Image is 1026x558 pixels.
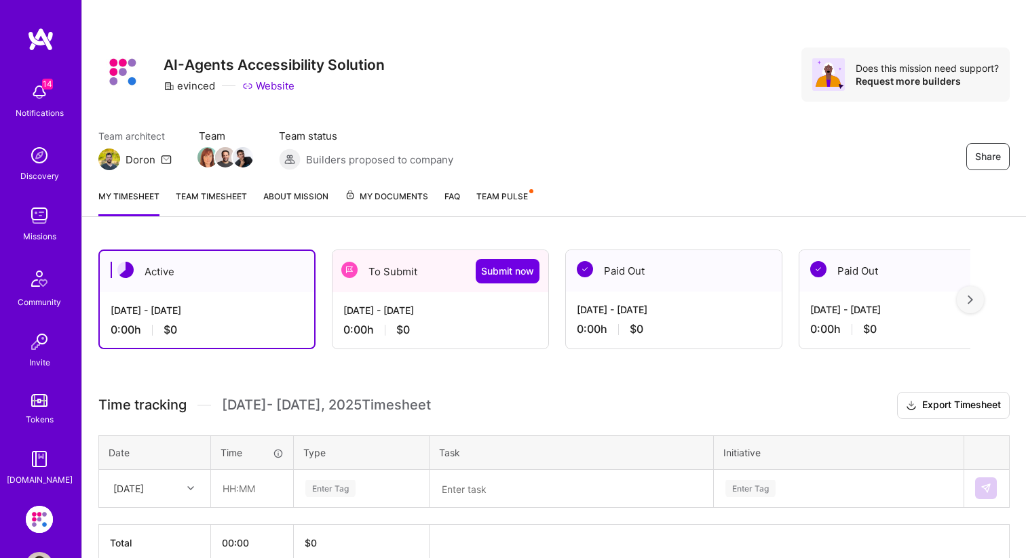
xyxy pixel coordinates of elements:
a: Team Member Avatar [216,146,234,169]
div: Enter Tag [725,478,776,499]
i: icon Mail [161,154,172,165]
span: Share [975,150,1001,163]
img: Team Member Avatar [215,147,235,167]
div: To Submit [332,250,548,292]
img: right [968,295,973,304]
div: [DATE] - [DATE] [577,302,771,317]
div: Doron [126,153,155,167]
div: Missions [23,229,56,243]
span: [DATE] - [DATE] , 2025 Timesheet [222,397,431,414]
button: Submit now [476,259,539,283]
button: Export Timesheet [897,392,1010,419]
div: [DATE] [113,481,144,496]
span: $0 [630,322,643,336]
span: $0 [164,323,177,337]
button: Share [966,143,1010,170]
a: Team Member Avatar [234,146,252,169]
span: Team status [279,129,453,143]
th: Type [294,435,430,469]
div: Request more builders [856,75,999,87]
div: Tokens [26,412,54,426]
i: icon Download [906,399,917,413]
div: Time [221,445,284,460]
img: guide book [26,445,53,473]
span: $ 0 [305,537,317,549]
div: [DATE] - [DATE] [111,303,303,317]
a: My Documents [345,189,428,216]
a: About Mission [263,189,328,216]
a: FAQ [444,189,460,216]
img: Company Logo [98,47,147,96]
a: My timesheet [98,189,159,216]
span: 14 [42,79,53,89]
div: 0:00 h [810,322,1004,336]
div: Does this mission need support? [856,62,999,75]
div: Paid Out [566,250,782,292]
span: Builders proposed to company [306,153,453,167]
span: Team [199,129,252,143]
div: [DATE] - [DATE] [343,303,537,317]
a: Evinced: AI-Agents Accessibility Solution [22,506,56,533]
img: Builders proposed to company [279,148,301,170]
th: Task [430,435,714,469]
img: Community [23,262,56,295]
img: teamwork [26,202,53,229]
img: bell [26,79,53,106]
div: Notifications [16,106,64,120]
img: logo [27,27,54,52]
div: 0:00 h [111,323,303,337]
span: Submit now [481,264,534,278]
i: icon CompanyGray [164,81,174,92]
a: Team timesheet [176,189,247,216]
div: 0:00 h [577,322,771,336]
span: Team Pulse [476,191,528,201]
span: $0 [396,323,410,337]
img: Submit [981,483,991,494]
div: evinced [164,79,215,93]
th: Date [99,435,211,469]
img: To Submit [341,262,358,278]
span: $0 [863,322,877,336]
img: Team Member Avatar [197,147,218,167]
div: Paid Out [799,250,1015,292]
img: Paid Out [577,261,593,277]
img: Active [117,262,134,278]
input: HH:MM [212,471,292,506]
img: discovery [26,142,53,169]
span: Team architect [98,129,172,143]
div: [DATE] - [DATE] [810,302,1004,317]
span: My Documents [345,189,428,204]
div: 0:00 h [343,323,537,337]
div: Invite [29,355,50,370]
i: icon Chevron [187,485,194,492]
img: Team Architect [98,148,120,170]
div: Discovery [20,169,59,183]
img: Team Member Avatar [233,147,253,167]
a: Team Pulse [476,189,532,216]
img: Invite [26,328,53,355]
img: Avatar [812,58,845,91]
div: Initiative [723,445,954,460]
div: Active [100,251,314,292]
a: Team Member Avatar [199,146,216,169]
div: Community [18,295,61,309]
span: Time tracking [98,397,187,414]
img: Paid Out [810,261,826,277]
img: Evinced: AI-Agents Accessibility Solution [26,506,53,533]
a: Website [242,79,294,93]
h3: AI-Agents Accessibility Solution [164,56,385,73]
img: tokens [31,394,47,407]
div: [DOMAIN_NAME] [7,473,73,487]
div: Enter Tag [305,478,356,499]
